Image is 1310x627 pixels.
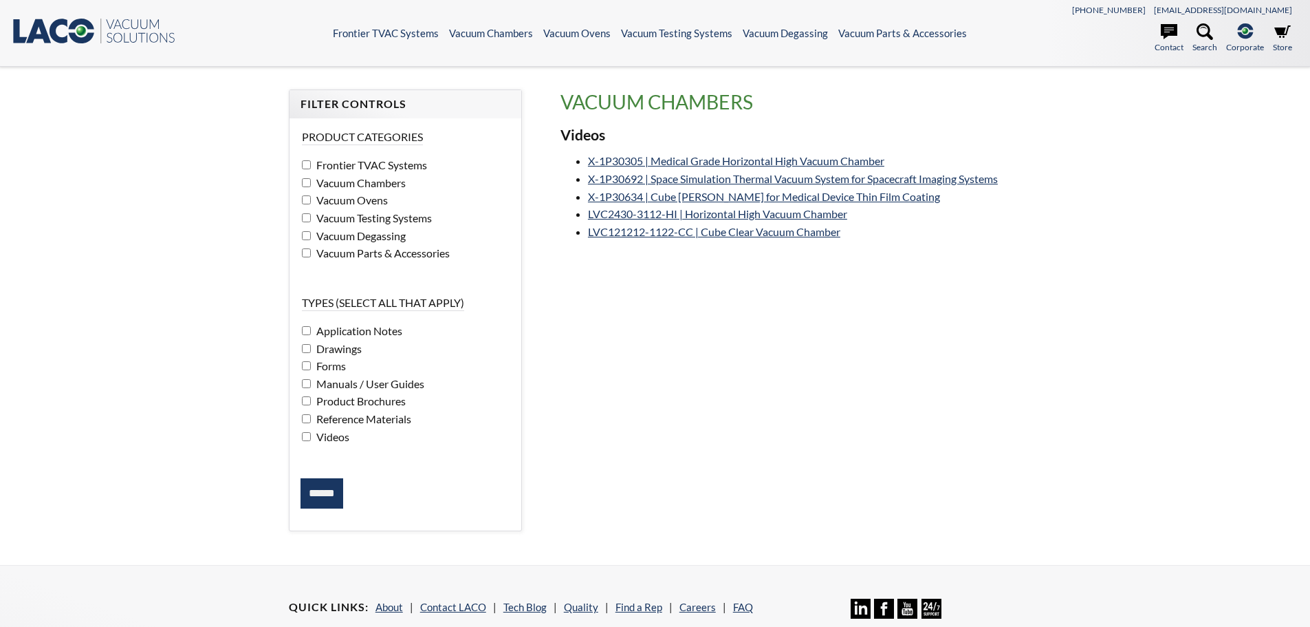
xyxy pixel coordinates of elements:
[302,432,311,441] input: Videos
[313,342,362,355] span: Drawings
[1072,5,1146,15] a: [PHONE_NUMBER]
[588,172,998,185] a: X-1P30692 | Space Simulation Thermal Vacuum System for Spacecraft Imaging Systems
[733,601,753,613] a: FAQ
[588,190,940,203] a: X-1P30634 | Cube [PERSON_NAME] for Medical Device Thin Film Coating
[302,231,311,240] input: Vacuum Degassing
[302,248,311,257] input: Vacuum Parts & Accessories
[302,129,423,145] legend: Product Categories
[615,601,662,613] a: Find a Rep
[1154,5,1292,15] a: [EMAIL_ADDRESS][DOMAIN_NAME]
[420,601,486,613] a: Contact LACO
[333,27,439,39] a: Frontier TVAC Systems
[313,377,424,390] span: Manuals / User Guides
[588,225,840,238] a: LVC121212-1122-CC | Cube Clear Vacuum Chamber
[375,601,403,613] a: About
[302,213,311,222] input: Vacuum Testing Systems
[838,27,967,39] a: Vacuum Parts & Accessories
[560,90,753,114] span: translation missing: en.product_groups.Vacuum Chambers
[621,27,732,39] a: Vacuum Testing Systems
[449,27,533,39] a: Vacuum Chambers
[313,229,406,242] span: Vacuum Degassing
[302,160,311,169] input: Frontier TVAC Systems
[302,379,311,388] input: Manuals / User Guides
[588,207,847,220] a: LVC2430-3112-HI | Horizontal High Vacuum Chamber
[1155,23,1183,54] a: Contact
[302,344,311,353] input: Drawings
[921,599,941,619] img: 24/7 Support Icon
[1192,23,1217,54] a: Search
[302,414,311,423] input: Reference Materials
[289,600,369,615] h4: Quick Links
[313,211,432,224] span: Vacuum Testing Systems
[302,361,311,370] input: Forms
[313,158,427,171] span: Frontier TVAC Systems
[302,396,311,405] input: Product Brochures
[1273,23,1292,54] a: Store
[301,97,510,111] h4: Filter Controls
[560,126,1021,145] h3: Videos
[679,601,716,613] a: Careers
[302,178,311,187] input: Vacuum Chambers
[302,295,464,311] legend: Types (select all that apply)
[503,601,547,613] a: Tech Blog
[543,27,611,39] a: Vacuum Ovens
[921,608,941,621] a: 24/7 Support
[313,193,388,206] span: Vacuum Ovens
[313,412,411,425] span: Reference Materials
[564,601,598,613] a: Quality
[313,430,349,443] span: Videos
[313,394,406,407] span: Product Brochures
[313,324,402,337] span: Application Notes
[313,359,346,372] span: Forms
[313,176,406,189] span: Vacuum Chambers
[1226,41,1264,54] span: Corporate
[313,246,450,259] span: Vacuum Parts & Accessories
[302,326,311,335] input: Application Notes
[588,154,884,167] a: X-1P30305 | Medical Grade Horizontal High Vacuum Chamber
[743,27,828,39] a: Vacuum Degassing
[302,195,311,204] input: Vacuum Ovens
